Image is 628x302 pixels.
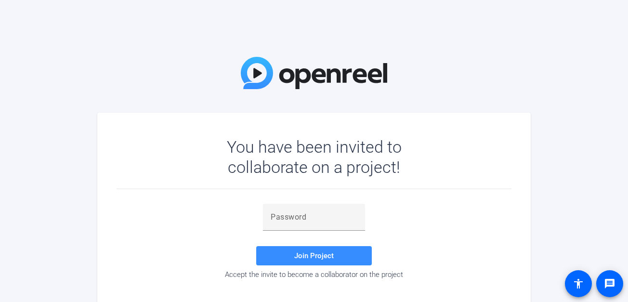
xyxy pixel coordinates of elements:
div: Accept the invite to become a collaborator on the project [117,270,511,279]
mat-icon: message [604,278,615,289]
mat-icon: accessibility [573,278,584,289]
img: OpenReel Logo [241,57,387,89]
input: Password [271,211,357,223]
button: Join Project [256,246,372,265]
span: Join Project [294,251,334,260]
div: You have been invited to collaborate on a project! [199,137,430,177]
